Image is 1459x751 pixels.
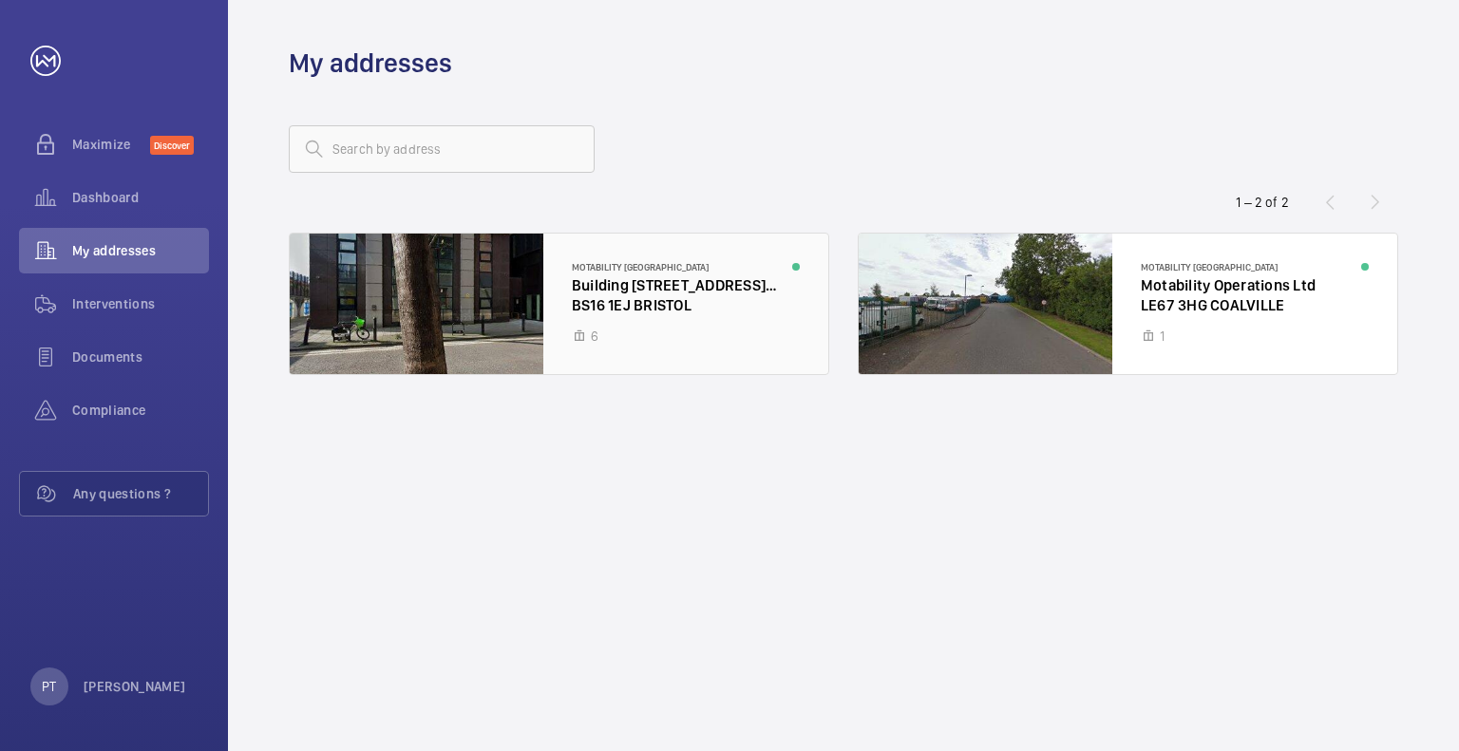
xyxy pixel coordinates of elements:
span: My addresses [72,241,209,260]
span: Dashboard [72,188,209,207]
span: Discover [150,136,194,155]
span: Interventions [72,294,209,313]
p: [PERSON_NAME] [84,677,186,696]
span: Compliance [72,401,209,420]
span: Maximize [72,135,150,154]
input: Search by address [289,125,595,173]
span: Any questions ? [73,484,208,503]
h1: My addresses [289,46,452,81]
p: PT [42,677,56,696]
span: Documents [72,347,209,366]
div: 1 – 2 of 2 [1236,193,1289,212]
